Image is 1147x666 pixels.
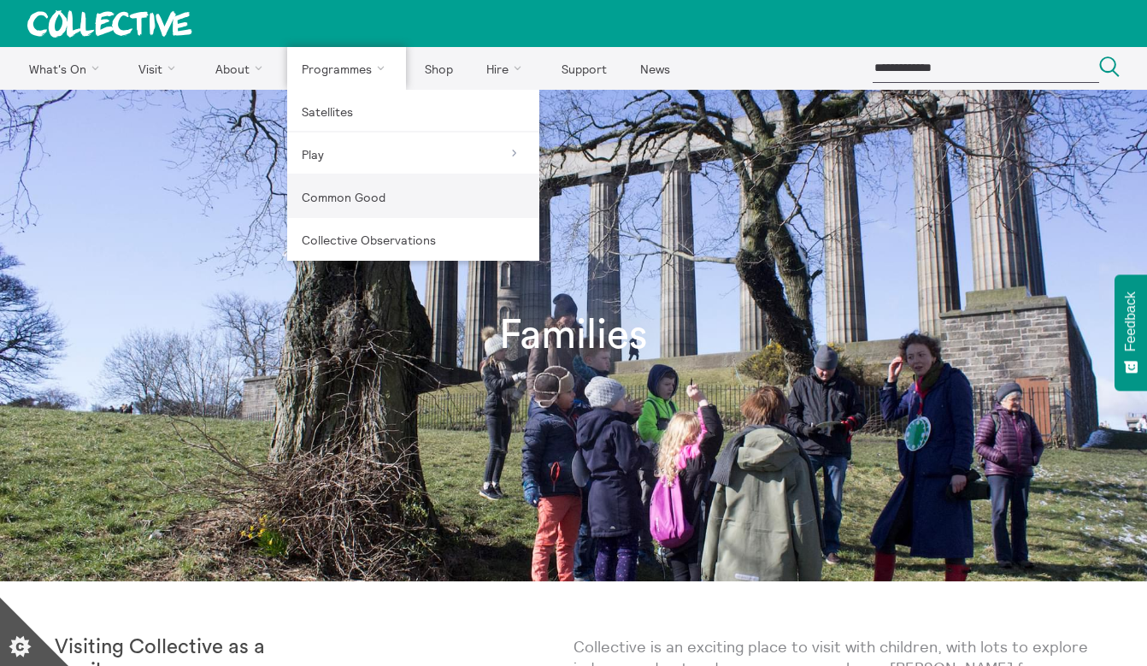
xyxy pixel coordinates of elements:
a: What's On [14,47,121,90]
button: Feedback - Show survey [1115,274,1147,391]
span: Feedback [1123,292,1138,351]
a: Shop [409,47,468,90]
a: Support [546,47,621,90]
a: Hire [472,47,544,90]
a: About [200,47,284,90]
a: Common Good [287,175,539,218]
a: News [625,47,685,90]
a: Satellites [287,90,539,133]
a: Play [287,133,539,175]
a: Programmes [287,47,407,90]
a: Visit [124,47,197,90]
a: Collective Observations [287,218,539,261]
